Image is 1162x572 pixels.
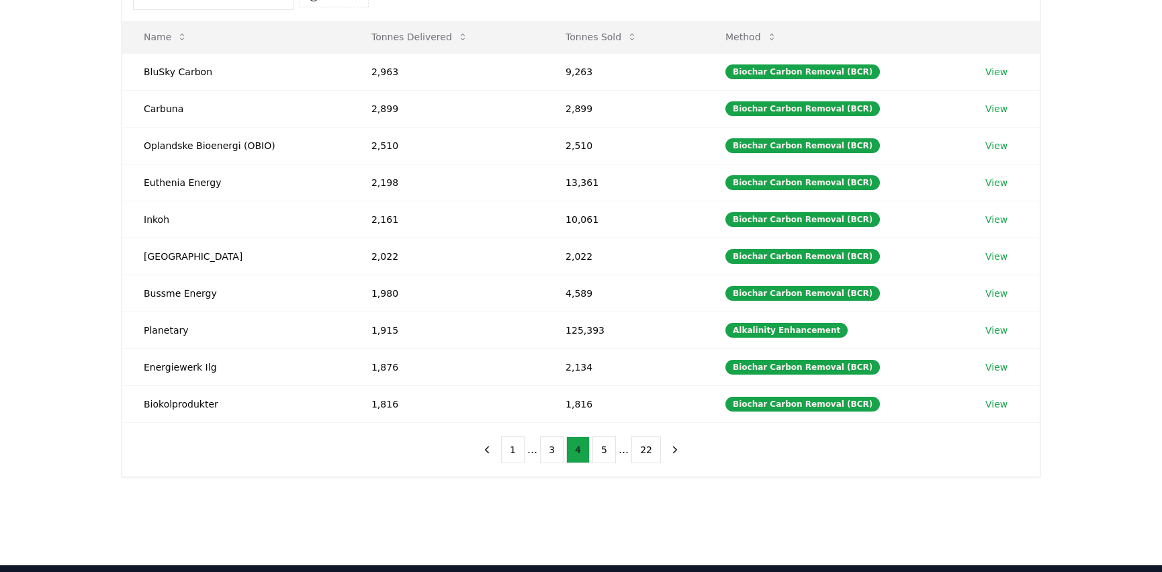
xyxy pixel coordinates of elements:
button: Tonnes Delivered [361,23,479,50]
a: View [985,213,1008,226]
a: View [985,139,1008,152]
div: Biochar Carbon Removal (BCR) [725,360,880,375]
td: 1,876 [350,348,544,385]
td: Carbuna [122,90,350,127]
td: 125,393 [544,312,704,348]
td: 10,061 [544,201,704,238]
button: 5 [592,436,616,463]
a: View [985,397,1008,411]
a: View [985,361,1008,374]
div: Biochar Carbon Removal (BCR) [725,175,880,190]
td: 2,198 [350,164,544,201]
button: Method [715,23,788,50]
div: Alkalinity Enhancement [725,323,848,338]
div: Biochar Carbon Removal (BCR) [725,286,880,301]
td: 2,899 [350,90,544,127]
a: View [985,65,1008,79]
td: [GEOGRAPHIC_DATA] [122,238,350,275]
td: 1,915 [350,312,544,348]
td: 2,899 [544,90,704,127]
td: Energiewerk Ilg [122,348,350,385]
a: View [985,287,1008,300]
button: Tonnes Sold [555,23,648,50]
div: Biochar Carbon Removal (BCR) [725,397,880,412]
a: View [985,102,1008,115]
td: 1,980 [350,275,544,312]
div: Biochar Carbon Removal (BCR) [725,212,880,227]
td: 2,510 [544,127,704,164]
div: Biochar Carbon Removal (BCR) [725,249,880,264]
div: Biochar Carbon Removal (BCR) [725,64,880,79]
button: 4 [566,436,590,463]
button: 3 [540,436,564,463]
button: previous page [476,436,498,463]
td: 9,263 [544,53,704,90]
td: 2,161 [350,201,544,238]
button: next page [664,436,686,463]
a: View [985,176,1008,189]
a: View [985,324,1008,337]
li: ... [527,442,537,458]
button: Name [133,23,198,50]
td: BluSky Carbon [122,53,350,90]
div: Biochar Carbon Removal (BCR) [725,138,880,153]
button: 22 [631,436,661,463]
td: Inkoh [122,201,350,238]
td: 4,589 [544,275,704,312]
td: 2,022 [350,238,544,275]
button: 1 [501,436,525,463]
td: Euthenia Energy [122,164,350,201]
td: Bussme Energy [122,275,350,312]
li: ... [619,442,629,458]
td: Planetary [122,312,350,348]
td: 13,361 [544,164,704,201]
div: Biochar Carbon Removal (BCR) [725,101,880,116]
td: Oplandske Bioenergi (OBIO) [122,127,350,164]
td: 2,963 [350,53,544,90]
td: 2,022 [544,238,704,275]
td: 1,816 [350,385,544,422]
td: 2,134 [544,348,704,385]
a: View [985,250,1008,263]
td: Biokolprodukter [122,385,350,422]
td: 2,510 [350,127,544,164]
td: 1,816 [544,385,704,422]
